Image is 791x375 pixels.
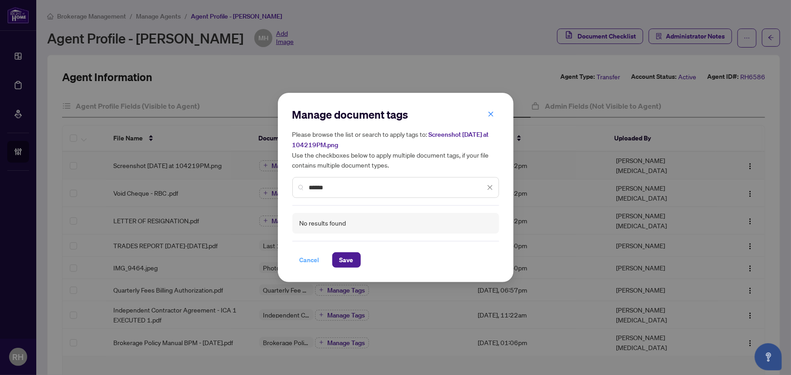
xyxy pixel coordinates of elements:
[292,129,499,170] h5: Please browse the list or search to apply tags to: Use the checkboxes below to apply multiple doc...
[300,218,346,228] div: No results found
[487,184,493,191] span: close
[332,252,361,268] button: Save
[292,252,327,268] button: Cancel
[340,253,354,267] span: Save
[292,107,499,122] h2: Manage document tags
[488,111,494,117] span: close
[300,253,320,267] span: Cancel
[755,343,782,370] button: Open asap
